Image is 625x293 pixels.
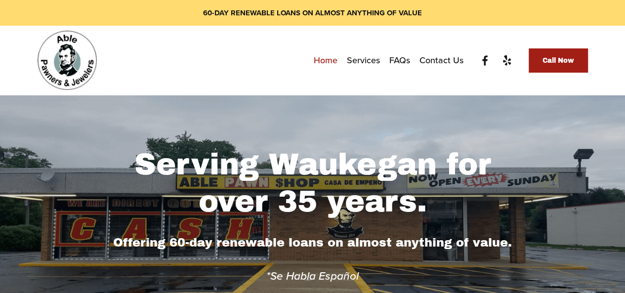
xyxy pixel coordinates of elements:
a: Facebook [479,54,491,67]
h1: Serving Waukegan for over 35 years. [106,146,519,220]
h4: Offering 60-day renewable loans on almost anything of value. [106,235,519,251]
a: FAQs [389,51,410,69]
a: Yelp [500,54,513,67]
img: Able Pawn Shop [38,31,97,90]
a: Call Now [529,48,587,72]
a: Services [347,51,380,69]
strong: 60-DAY RENEWABLE LOANS ON ALMOST ANYTHING OF VALUE [203,7,422,18]
a: Home [314,51,337,69]
a: Contact Us [419,51,463,69]
em: *Se Habla Español [266,268,359,284]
